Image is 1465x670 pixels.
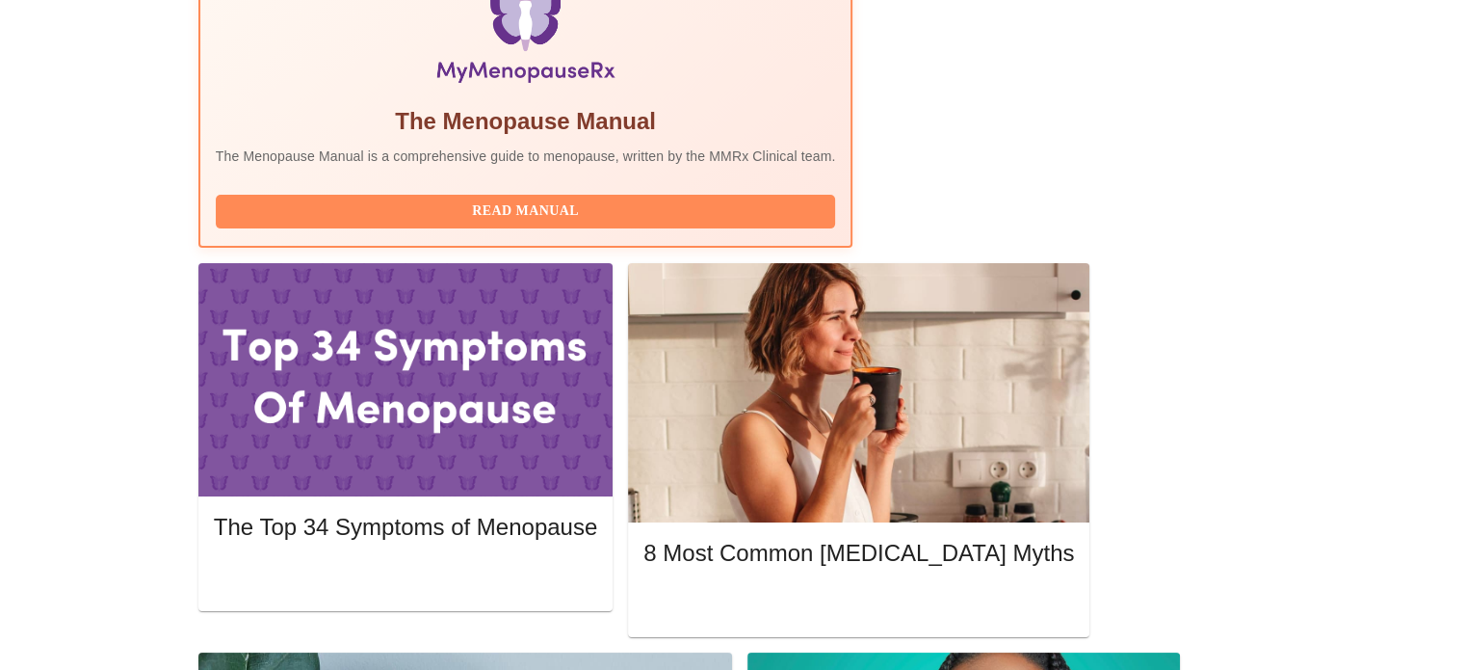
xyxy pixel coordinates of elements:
p: The Menopause Manual is a comprehensive guide to menopause, written by the MMRx Clinical team. [216,147,836,166]
button: Read More [643,587,1074,621]
span: Read Manual [235,200,817,224]
a: Read More [643,594,1079,610]
span: Read More [663,592,1055,616]
h5: 8 Most Common [MEDICAL_DATA] Myths [643,538,1074,569]
h5: The Top 34 Symptoms of Menopause [214,512,597,543]
a: Read More [214,567,602,583]
button: Read Manual [216,195,836,228]
span: Read More [233,565,578,589]
h5: The Menopause Manual [216,106,836,137]
button: Read More [214,560,597,594]
a: Read Manual [216,201,841,218]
